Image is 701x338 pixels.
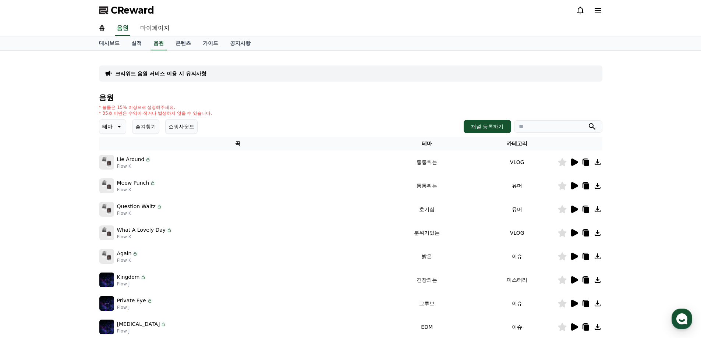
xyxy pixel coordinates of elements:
td: 통통튀는 [377,174,477,198]
td: 그루브 [377,292,477,315]
p: Lie Around [117,156,145,163]
td: 이슈 [477,245,557,268]
a: 콘텐츠 [170,36,197,50]
td: 밝은 [377,245,477,268]
button: 즐겨찾기 [132,119,159,134]
p: * 35초 미만은 수익이 적거나 발생하지 않을 수 있습니다. [99,110,212,116]
button: 쇼핑사운드 [165,119,198,134]
td: 유머 [477,174,557,198]
p: What A Lovely Day [117,226,166,234]
p: Flow J [117,328,167,334]
th: 테마 [377,137,477,150]
button: 채널 등록하기 [464,120,511,133]
td: VLOG [477,221,557,245]
img: music [99,178,114,193]
td: 이슈 [477,292,557,315]
a: 음원 [115,21,130,36]
img: music [99,202,114,217]
td: 긴장되는 [377,268,477,292]
p: Private Eye [117,297,146,305]
a: 공지사항 [224,36,256,50]
button: 테마 [99,119,126,134]
a: 음원 [151,36,167,50]
p: Flow J [117,305,153,310]
a: CReward [99,4,154,16]
p: Question Waltz [117,203,156,210]
p: Flow K [117,234,173,240]
th: 곡 [99,137,377,150]
p: Flow K [117,163,151,169]
img: music [99,273,114,287]
a: 가이드 [197,36,224,50]
td: 미스터리 [477,268,557,292]
a: 마이페이지 [134,21,176,36]
p: * 볼륨은 15% 이상으로 설정해주세요. [99,104,212,110]
p: Flow J [117,281,146,287]
td: 유머 [477,198,557,221]
a: 홈 [93,21,111,36]
img: music [99,155,114,170]
td: VLOG [477,150,557,174]
td: 호기심 [377,198,477,221]
p: Flow K [117,210,162,216]
img: music [99,296,114,311]
img: music [99,249,114,264]
img: music [99,225,114,240]
p: Meow Punch [117,179,149,187]
p: Again [117,250,132,257]
td: 분위기있는 [377,221,477,245]
p: [MEDICAL_DATA] [117,320,160,328]
th: 카테고리 [477,137,557,150]
a: 크리워드 음원 서비스 이용 시 유의사항 [115,70,206,77]
a: 실적 [125,36,148,50]
span: CReward [111,4,154,16]
p: Flow K [117,257,138,263]
img: music [99,320,114,334]
p: Flow K [117,187,156,193]
a: 대시보드 [93,36,125,50]
p: Kingdom [117,273,140,281]
td: 통통튀는 [377,150,477,174]
h4: 음원 [99,93,602,102]
p: 테마 [102,121,113,132]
